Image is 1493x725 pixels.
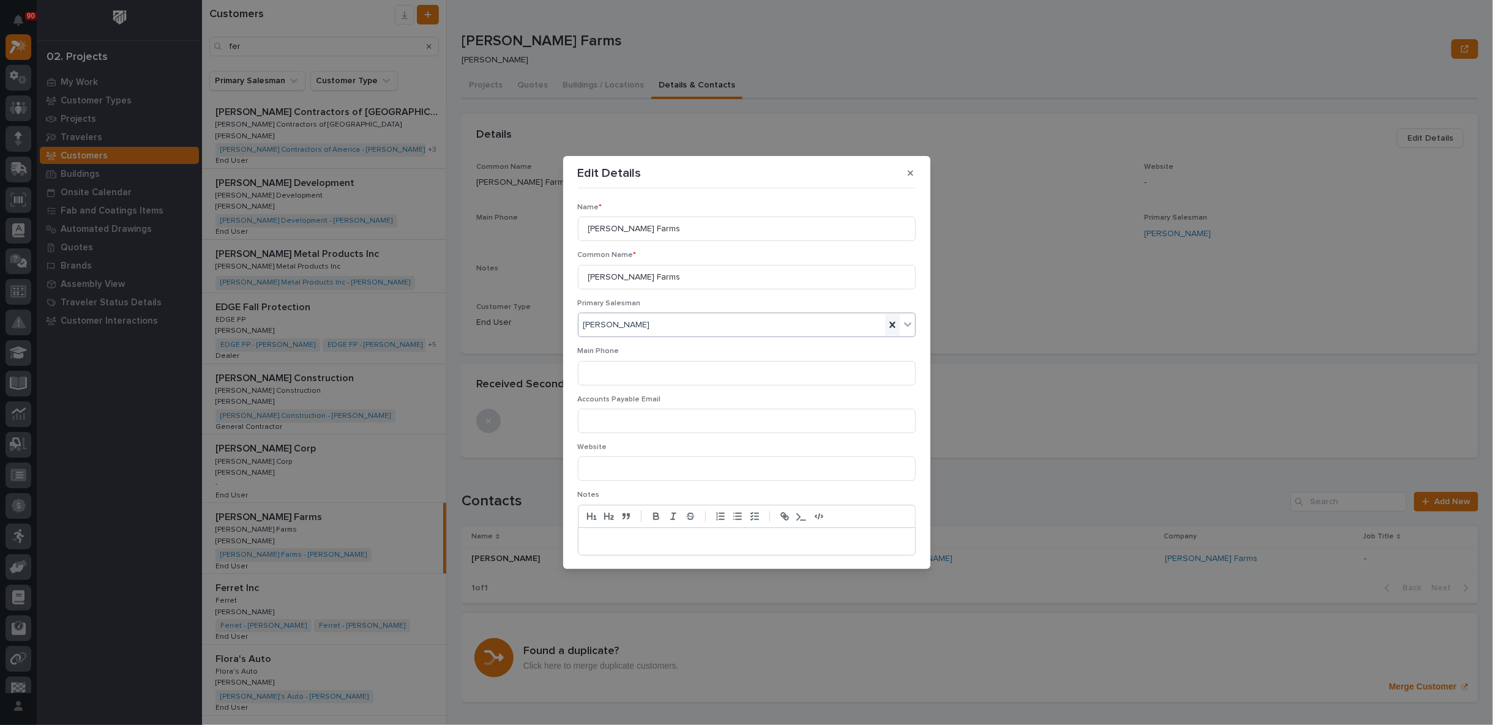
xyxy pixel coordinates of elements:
[578,166,642,180] p: Edit Details
[578,300,641,307] span: Primary Salesman
[578,396,661,403] span: Accounts Payable Email
[578,348,619,355] span: Main Phone
[578,204,602,211] span: Name
[578,444,607,451] span: Website
[578,491,600,499] span: Notes
[578,251,637,259] span: Common Name
[583,319,650,332] span: [PERSON_NAME]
